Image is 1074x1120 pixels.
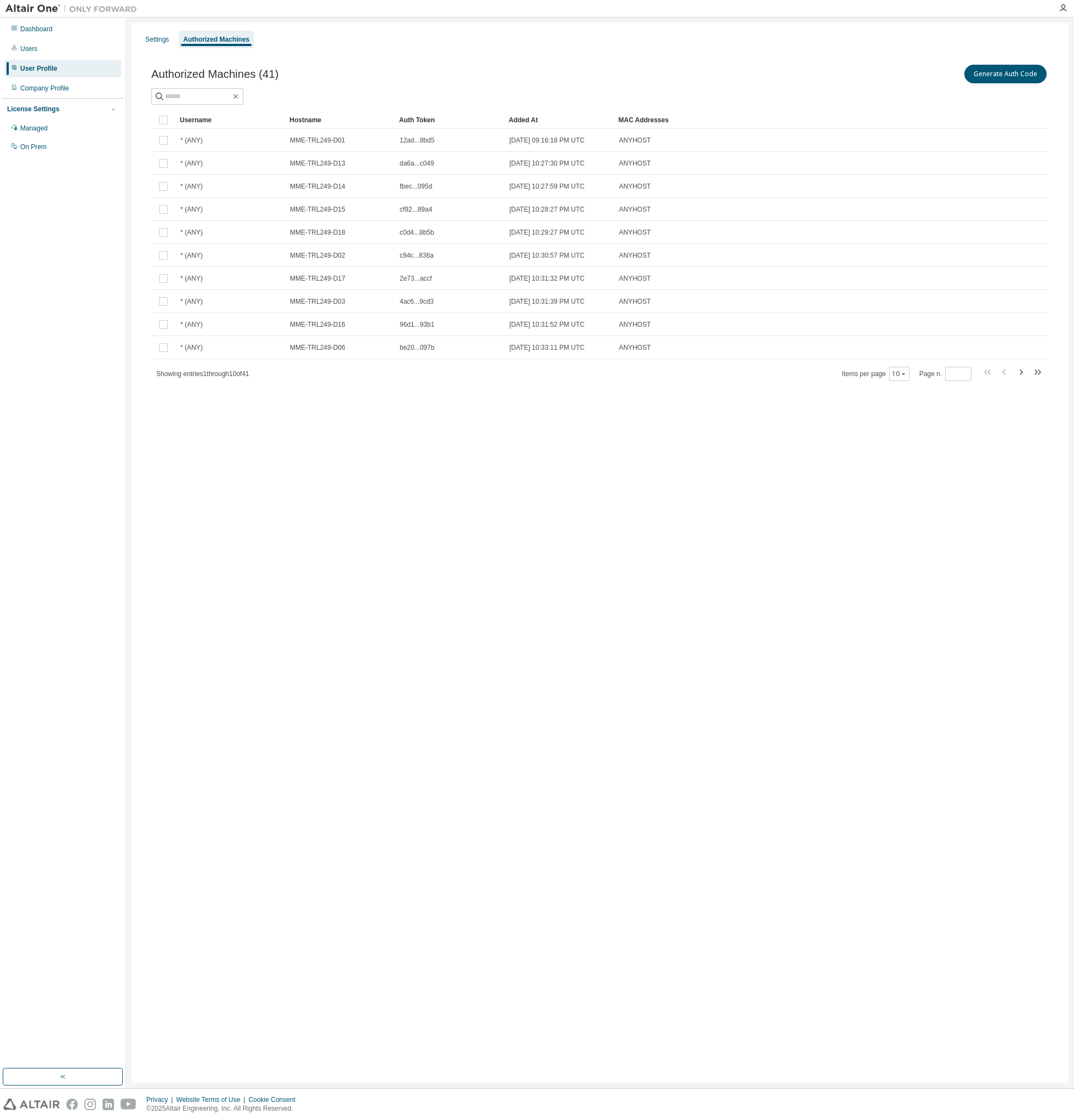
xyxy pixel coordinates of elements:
span: 12ad...8bd5 [400,136,434,145]
span: * (ANY) [180,320,203,329]
div: Company Profile [20,84,69,93]
span: MME-TRL249-D06 [290,343,345,352]
span: ANYHOST [619,182,651,191]
span: 96d1...93b1 [400,320,434,329]
span: [DATE] 10:29:27 PM UTC [509,228,584,237]
span: ANYHOST [619,228,651,237]
div: Authorized Machines [183,35,249,44]
div: License Settings [7,105,59,113]
span: ANYHOST [619,297,651,306]
span: Items per page [842,367,910,381]
span: c94c...836a [400,251,434,260]
span: [DATE] 10:27:30 PM UTC [509,159,584,168]
span: [DATE] 10:30:57 PM UTC [509,251,584,260]
div: Username [180,111,281,129]
div: Managed [20,124,48,133]
div: User Profile [20,64,57,73]
span: MME-TRL249-D16 [290,320,345,329]
div: Privacy [146,1095,176,1104]
div: Settings [145,35,169,44]
span: ANYHOST [619,159,651,168]
span: ANYHOST [619,136,651,145]
img: facebook.svg [66,1099,78,1110]
span: [DATE] 10:33:11 PM UTC [509,343,584,352]
span: [DATE] 10:28:27 PM UTC [509,205,584,214]
span: * (ANY) [180,228,203,237]
div: MAC Addresses [618,111,934,129]
span: * (ANY) [180,343,203,352]
span: ANYHOST [619,343,651,352]
span: cf92...89a4 [400,205,432,214]
span: 2e73...accf [400,274,432,283]
span: [DATE] 10:31:32 PM UTC [509,274,584,283]
span: ANYHOST [619,251,651,260]
img: youtube.svg [121,1099,137,1110]
span: MME-TRL249-D14 [290,182,345,191]
img: linkedin.svg [103,1099,114,1110]
span: MME-TRL249-D15 [290,205,345,214]
button: 10 [892,369,907,378]
span: c0d4...8b5b [400,228,434,237]
span: [DATE] 10:31:39 PM UTC [509,297,584,306]
span: Page n. [919,367,971,381]
div: Users [20,44,37,53]
div: Hostname [289,111,390,129]
span: Showing entries 1 through 10 of 41 [156,370,249,378]
span: * (ANY) [180,274,203,283]
span: MME-TRL249-D13 [290,159,345,168]
div: On Prem [20,143,47,151]
span: be20...097b [400,343,434,352]
img: Altair One [5,3,143,14]
span: MME-TRL249-D18 [290,228,345,237]
div: Auth Token [399,111,500,129]
span: [DATE] 10:27:59 PM UTC [509,182,584,191]
span: ANYHOST [619,320,651,329]
span: * (ANY) [180,251,203,260]
button: Generate Auth Code [964,65,1047,83]
span: ANYHOST [619,205,651,214]
span: * (ANY) [180,205,203,214]
span: * (ANY) [180,136,203,145]
span: [DATE] 10:31:52 PM UTC [509,320,584,329]
span: * (ANY) [180,159,203,168]
span: MME-TRL249-D03 [290,297,345,306]
span: ANYHOST [619,274,651,283]
span: * (ANY) [180,182,203,191]
div: Dashboard [20,25,53,33]
div: Website Terms of Use [176,1095,248,1104]
p: © 2025 Altair Engineering, Inc. All Rights Reserved. [146,1104,302,1113]
span: fbec...095d [400,182,432,191]
span: * (ANY) [180,297,203,306]
span: MME-TRL249-D01 [290,136,345,145]
div: Cookie Consent [248,1095,302,1104]
div: Added At [509,111,610,129]
span: MME-TRL249-D02 [290,251,345,260]
span: 4ac6...9cd3 [400,297,434,306]
span: MME-TRL249-D17 [290,274,345,283]
span: [DATE] 09:16:18 PM UTC [509,136,584,145]
span: da6a...c049 [400,159,434,168]
img: altair_logo.svg [3,1099,60,1110]
span: Authorized Machines (41) [151,68,279,81]
img: instagram.svg [84,1099,96,1110]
